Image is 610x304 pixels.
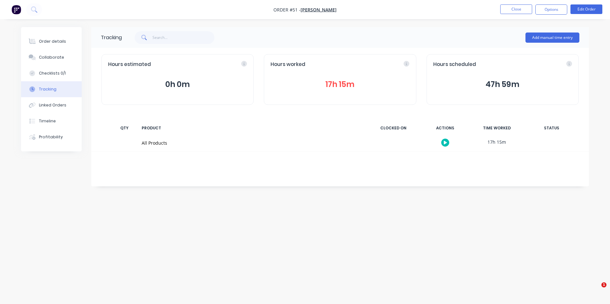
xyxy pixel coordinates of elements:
[39,39,66,44] div: Order details
[39,118,56,124] div: Timeline
[588,282,604,298] iframe: Intercom live chat
[570,4,602,14] button: Edit Order
[39,86,56,92] div: Tracking
[271,78,409,90] button: 17h 15m
[535,4,567,15] button: Options
[500,4,532,14] button: Close
[21,113,82,129] button: Timeline
[524,121,579,135] div: STATUS
[433,61,476,68] span: Hours scheduled
[301,7,337,13] a: [PERSON_NAME]
[369,121,417,135] div: CLOCKED ON
[21,97,82,113] button: Linked Orders
[21,33,82,49] button: Order details
[601,282,606,287] span: 1
[473,135,521,149] div: 17h 15m
[39,102,66,108] div: Linked Orders
[108,78,247,90] button: 0h 0m
[473,121,521,135] div: TIME WORKED
[108,61,151,68] span: Hours estimated
[39,70,66,76] div: Checklists 0/1
[152,31,215,44] input: Search...
[21,65,82,81] button: Checklists 0/1
[101,34,122,41] div: Tracking
[39,134,63,140] div: Profitability
[21,49,82,65] button: Collaborate
[525,33,579,43] button: Add manual time entry
[138,121,366,135] div: PRODUCT
[273,7,301,13] span: Order #51 -
[421,121,469,135] div: ACTIONS
[115,121,134,135] div: QTY
[39,54,64,60] div: Collaborate
[271,61,305,68] span: Hours worked
[21,129,82,145] button: Profitability
[433,78,572,90] button: 47h 59m
[11,5,21,14] img: Factory
[142,140,362,146] div: All Products
[21,81,82,97] button: Tracking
